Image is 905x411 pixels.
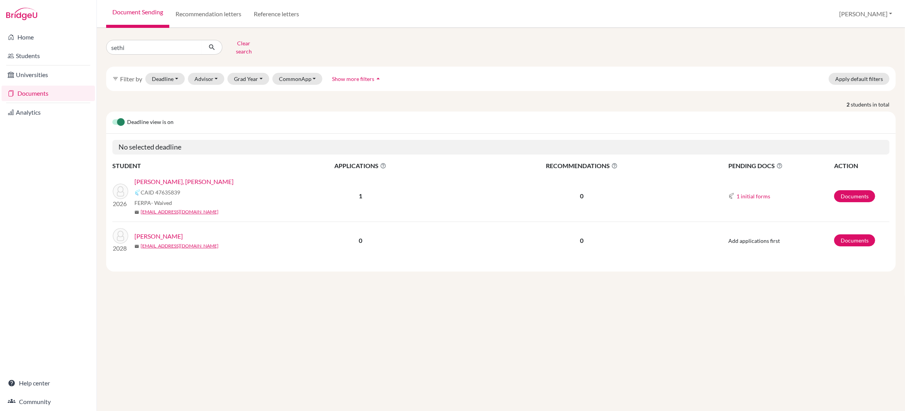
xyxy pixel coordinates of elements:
button: [PERSON_NAME] [836,7,896,21]
span: RECOMMENDATIONS [454,161,709,170]
span: Deadline view is on [127,118,174,127]
a: Students [2,48,95,64]
button: CommonApp [272,73,323,85]
a: Analytics [2,105,95,120]
button: Grad Year [227,73,269,85]
span: APPLICATIONS [268,161,453,170]
span: FERPA [134,199,172,207]
a: [EMAIL_ADDRESS][DOMAIN_NAME] [141,242,219,249]
span: mail [134,244,139,249]
a: Documents [2,86,95,101]
a: Documents [834,234,875,246]
i: arrow_drop_up [374,75,382,83]
p: 0 [454,236,709,245]
b: 0 [359,237,362,244]
a: [EMAIL_ADDRESS][DOMAIN_NAME] [141,208,219,215]
img: Bridge-U [6,8,37,20]
a: Home [2,29,95,45]
a: [PERSON_NAME] [134,232,183,241]
span: CAID 47635839 [141,188,180,196]
p: 2028 [113,244,128,253]
span: Filter by [120,75,142,83]
input: Find student by name... [106,40,202,55]
i: filter_list [112,76,119,82]
span: students in total [851,100,896,108]
a: [PERSON_NAME], [PERSON_NAME] [134,177,234,186]
a: Universities [2,67,95,83]
p: 0 [454,191,709,201]
a: Help center [2,375,95,391]
img: Common App logo [134,189,141,196]
span: mail [134,210,139,215]
img: SETHI, Ishaan Singh [113,184,128,199]
button: Show more filtersarrow_drop_up [325,73,389,85]
strong: 2 [847,100,851,108]
span: Show more filters [332,76,374,82]
th: ACTION [834,161,890,171]
th: STUDENT [112,161,267,171]
button: Deadline [145,73,185,85]
a: Community [2,394,95,409]
span: Add applications first [728,237,780,244]
button: 1 initial forms [736,192,771,201]
img: Common App logo [728,193,735,199]
button: Advisor [188,73,225,85]
p: 2026 [113,199,128,208]
img: SETHI, Shrishti [113,228,128,244]
span: - Waived [151,199,172,206]
b: 1 [359,192,362,199]
h5: No selected deadline [112,140,890,155]
span: PENDING DOCS [728,161,833,170]
a: Documents [834,190,875,202]
button: Clear search [222,37,265,57]
button: Apply default filters [829,73,890,85]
